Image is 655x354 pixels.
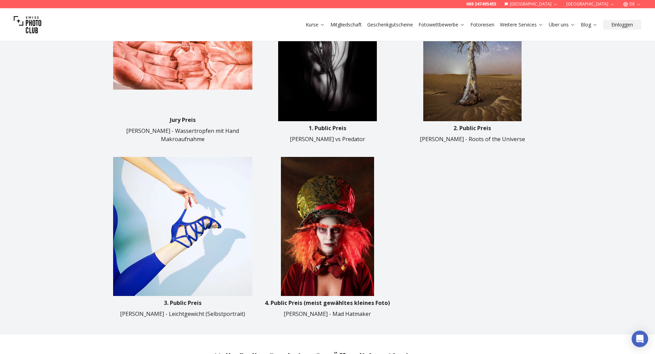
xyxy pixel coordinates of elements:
[367,21,413,28] a: Geschenkgutscheine
[265,299,390,307] p: 4. Public Preis (meist gewähltes kleines Foto)
[120,310,245,318] p: [PERSON_NAME] - Leichtgewicht (Selbstportrait)
[303,20,328,30] button: Kurse
[14,11,41,38] img: Swiss photo club
[603,20,641,30] button: Einloggen
[581,21,598,28] a: Blog
[418,21,465,28] a: Fotowettbewerbe
[497,20,546,30] button: Weitere Services
[454,124,491,132] p: 2. Public Preis
[170,116,196,124] p: Jury Preis
[578,20,600,30] button: Blog
[306,21,325,28] a: Kurse
[330,21,362,28] a: Mitgliedschaft
[309,124,346,132] p: 1. Public Preis
[416,20,468,30] button: Fotowettbewerbe
[632,331,648,347] div: Open Intercom Messenger
[364,20,416,30] button: Geschenkgutscheine
[328,20,364,30] button: Mitgliedschaft
[500,21,543,28] a: Weitere Services
[113,157,252,296] img: image
[470,21,494,28] a: Fotoreisen
[258,157,397,296] img: image
[546,20,578,30] button: Über uns
[468,20,497,30] button: Fotoreisen
[164,299,201,307] p: 3. Public Preis
[420,135,525,143] p: [PERSON_NAME] - Roots of the Universe
[113,127,252,143] p: [PERSON_NAME] - Wassertropfen mit Hand Makroaufnahme
[290,135,365,143] p: [PERSON_NAME] vs Predator
[466,1,496,7] a: 069 247495455
[549,21,575,28] a: Über uns
[284,310,371,318] p: [PERSON_NAME] - Mad Hatmaker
